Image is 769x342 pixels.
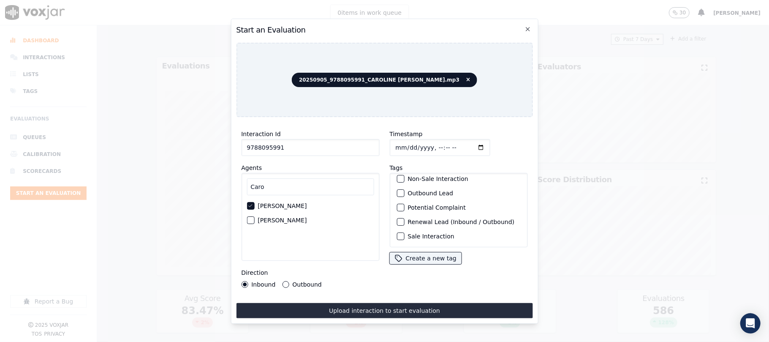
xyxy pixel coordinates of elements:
[389,164,402,171] label: Tags
[241,269,268,276] label: Direction
[251,282,275,287] label: Inbound
[408,205,465,211] label: Potential Complaint
[740,313,761,334] div: Open Intercom Messenger
[292,282,321,287] label: Outbound
[408,219,514,225] label: Renewal Lead (Inbound / Outbound)
[247,178,374,195] input: Search Agents...
[236,24,533,36] h2: Start an Evaluation
[292,73,477,87] span: 20250905_9788095991_CAROLINE [PERSON_NAME].mp3
[408,233,454,239] label: Sale Interaction
[241,131,280,137] label: Interaction Id
[258,217,307,223] label: [PERSON_NAME]
[241,164,262,171] label: Agents
[389,252,461,264] button: Create a new tag
[236,303,533,318] button: Upload interaction to start evaluation
[241,139,379,156] input: reference id, file name, etc
[408,176,468,182] label: Non-Sale Interaction
[408,190,453,196] label: Outbound Lead
[258,203,307,209] label: [PERSON_NAME]
[389,131,422,137] label: Timestamp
